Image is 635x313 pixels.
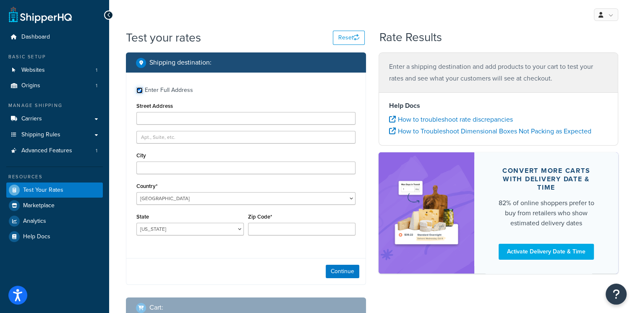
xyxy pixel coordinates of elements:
[391,165,462,261] img: feature-image-ddt-36eae7f7280da8017bfb280eaccd9c446f90b1fe08728e4019434db127062ab4.png
[21,131,60,138] span: Shipping Rules
[389,61,608,84] p: Enter a shipping destination and add products to your cart to test your rates and see what your c...
[6,173,103,180] div: Resources
[23,187,63,194] span: Test Your Rates
[6,143,103,159] a: Advanced Features1
[606,284,627,305] button: Open Resource Center
[494,198,598,228] div: 82% of online shoppers prefer to buy from retailers who show estimated delivery dates
[6,102,103,109] div: Manage Shipping
[136,131,355,143] input: Apt., Suite, etc.
[6,183,103,198] a: Test Your Rates
[248,214,272,220] label: Zip Code*
[6,198,103,213] a: Marketplace
[126,29,201,46] h1: Test your rates
[379,31,442,44] h2: Rate Results
[145,84,193,96] div: Enter Full Address
[6,63,103,78] a: Websites1
[96,67,97,74] span: 1
[96,147,97,154] span: 1
[21,67,45,74] span: Websites
[149,304,163,311] h2: Cart :
[136,183,157,189] label: Country*
[389,101,608,111] h4: Help Docs
[23,202,55,209] span: Marketplace
[136,214,149,220] label: State
[499,244,594,260] a: Activate Delivery Date & Time
[21,115,42,123] span: Carriers
[6,143,103,159] li: Advanced Features
[6,78,103,94] li: Origins
[21,34,50,41] span: Dashboard
[389,115,513,124] a: How to troubleshoot rate discrepancies
[389,126,591,136] a: How to Troubleshoot Dimensional Boxes Not Packing as Expected
[21,147,72,154] span: Advanced Features
[23,233,50,240] span: Help Docs
[6,127,103,143] a: Shipping Rules
[494,167,598,192] div: Convert more carts with delivery date & time
[136,152,146,159] label: City
[6,78,103,94] a: Origins1
[333,31,365,45] button: Reset
[6,29,103,45] a: Dashboard
[6,214,103,229] a: Analytics
[136,103,173,109] label: Street Address
[21,82,40,89] span: Origins
[6,53,103,60] div: Basic Setup
[136,87,143,94] input: Enter Full Address
[149,59,212,66] h2: Shipping destination :
[23,218,46,225] span: Analytics
[96,82,97,89] span: 1
[6,63,103,78] li: Websites
[6,229,103,244] a: Help Docs
[6,111,103,127] a: Carriers
[326,265,359,278] button: Continue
